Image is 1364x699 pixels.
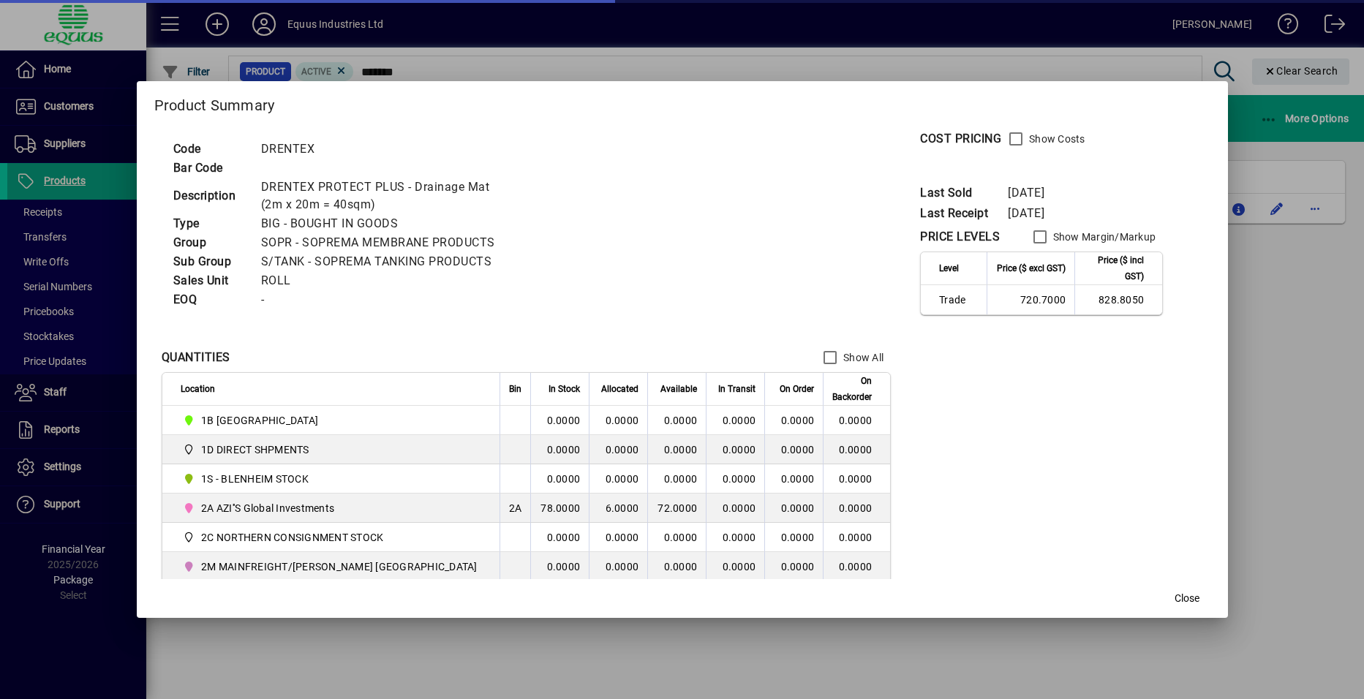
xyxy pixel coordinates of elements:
[781,415,815,426] span: 0.0000
[166,140,254,159] td: Code
[530,406,589,435] td: 0.0000
[166,233,254,252] td: Group
[723,415,756,426] span: 0.0000
[1008,206,1044,220] span: [DATE]
[723,473,756,485] span: 0.0000
[530,435,589,464] td: 0.0000
[201,530,383,545] span: 2C NORTHERN CONSIGNMENT STOCK
[920,130,1001,148] div: COST PRICING
[254,233,520,252] td: SOPR - SOPREMA MEMBRANE PRODUCTS
[1008,186,1044,200] span: [DATE]
[840,350,883,365] label: Show All
[500,494,531,523] td: 2A
[589,494,647,523] td: 6.0000
[166,159,254,178] td: Bar Code
[1175,591,1199,606] span: Close
[723,502,756,514] span: 0.0000
[1026,132,1085,146] label: Show Costs
[166,214,254,233] td: Type
[920,205,1008,222] span: Last Receipt
[549,381,580,397] span: In Stock
[181,441,483,458] span: 1D DIRECT SHPMENTS
[166,178,254,214] td: Description
[823,464,890,494] td: 0.0000
[781,532,815,543] span: 0.0000
[647,523,706,552] td: 0.0000
[823,494,890,523] td: 0.0000
[254,178,520,214] td: DRENTEX PROTECT PLUS - Drainage Mat (2m x 20m = 40sqm)
[589,435,647,464] td: 0.0000
[832,373,872,405] span: On Backorder
[723,444,756,456] span: 0.0000
[781,502,815,514] span: 0.0000
[723,532,756,543] span: 0.0000
[781,561,815,573] span: 0.0000
[823,435,890,464] td: 0.0000
[166,252,254,271] td: Sub Group
[530,552,589,581] td: 0.0000
[920,228,1000,246] div: PRICE LEVELS
[660,381,697,397] span: Available
[1084,252,1144,284] span: Price ($ incl GST)
[201,442,309,457] span: 1D DIRECT SHPMENTS
[718,381,756,397] span: In Transit
[823,523,890,552] td: 0.0000
[723,561,756,573] span: 0.0000
[920,184,1008,202] span: Last Sold
[166,290,254,309] td: EOQ
[781,473,815,485] span: 0.0000
[987,285,1074,314] td: 720.7000
[181,499,483,517] span: 2A AZI''S Global Investments
[509,381,521,397] span: Bin
[647,435,706,464] td: 0.0000
[137,81,1228,124] h2: Product Summary
[781,444,815,456] span: 0.0000
[254,214,520,233] td: BIG - BOUGHT IN GOODS
[823,406,890,435] td: 0.0000
[254,290,520,309] td: -
[201,413,318,428] span: 1B [GEOGRAPHIC_DATA]
[1050,230,1156,244] label: Show Margin/Markup
[1074,285,1162,314] td: 828.8050
[530,464,589,494] td: 0.0000
[166,271,254,290] td: Sales Unit
[181,558,483,575] span: 2M MAINFREIGHT/OWENS AUCKLAND
[530,523,589,552] td: 0.0000
[162,349,230,366] div: QUANTITIES
[647,552,706,581] td: 0.0000
[939,260,959,276] span: Level
[823,552,890,581] td: 0.0000
[254,252,520,271] td: S/TANK - SOPREMA TANKING PRODUCTS
[647,464,706,494] td: 0.0000
[181,381,215,397] span: Location
[997,260,1066,276] span: Price ($ excl GST)
[181,470,483,488] span: 1S - BLENHEIM STOCK
[181,529,483,546] span: 2C NORTHERN CONSIGNMENT STOCK
[939,292,978,307] span: Trade
[254,271,520,290] td: ROLL
[589,464,647,494] td: 0.0000
[647,494,706,523] td: 72.0000
[254,140,520,159] td: DRENTEX
[201,559,478,574] span: 2M MAINFREIGHT/[PERSON_NAME] [GEOGRAPHIC_DATA]
[1164,586,1210,612] button: Close
[589,552,647,581] td: 0.0000
[201,472,309,486] span: 1S - BLENHEIM STOCK
[601,381,638,397] span: Allocated
[530,494,589,523] td: 78.0000
[780,381,814,397] span: On Order
[589,406,647,435] td: 0.0000
[589,523,647,552] td: 0.0000
[181,412,483,429] span: 1B BLENHEIM
[201,501,334,515] span: 2A AZI''S Global Investments
[647,406,706,435] td: 0.0000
